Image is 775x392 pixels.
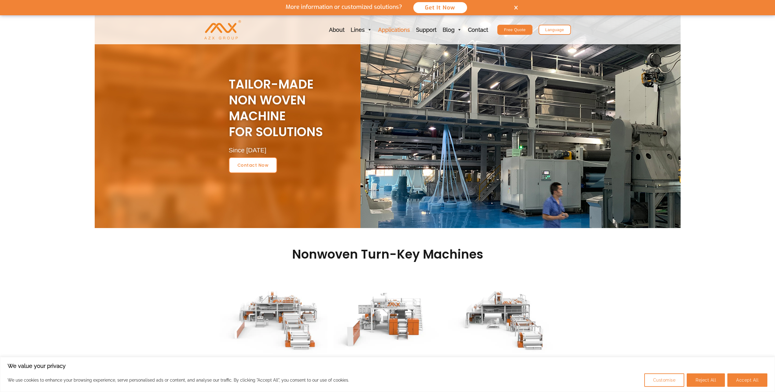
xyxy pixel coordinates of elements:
h2: Tailor-Made NON WOVEN MACHINE For Solutions [229,76,562,140]
h2: Nonwoven Turn-key Machines [217,246,559,262]
p: We use cookies to enhance your browsing experience, serve personalised ads or content, and analys... [8,376,349,384]
span: contact now [237,163,269,167]
a: Contact [465,15,491,44]
button: Get It Now [413,2,468,14]
a: Applications [375,15,413,44]
p: We value your privacy [8,362,767,370]
button: Customise [644,373,685,387]
a: AZX Nonwoven Machine [204,27,241,32]
a: Language [539,25,571,35]
a: Blog [440,15,465,44]
img: Home 2 [334,268,441,376]
a: contact now [229,157,277,173]
a: Lines [348,15,375,44]
img: Home 3 [448,268,555,376]
a: About [326,15,348,44]
a: Free Quote [497,25,532,35]
button: Accept All [727,373,767,387]
div: Since [DATE] [229,146,556,154]
button: Reject All [687,373,725,387]
img: Home 1 [220,268,327,376]
a: Support [413,15,440,44]
p: More information or customized solutions? [280,4,407,11]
